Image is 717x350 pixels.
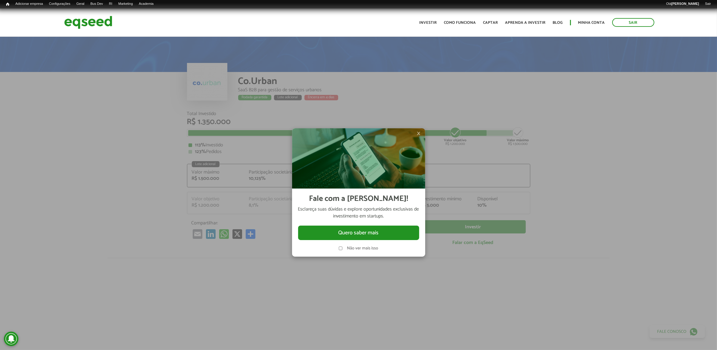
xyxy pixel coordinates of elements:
a: Início [3,2,12,7]
a: Olá[PERSON_NAME] [663,2,702,6]
a: Blog [553,21,563,25]
a: Configurações [46,2,73,6]
span: Início [6,2,9,6]
a: Bus Dev [87,2,106,6]
h2: Fale com a [PERSON_NAME]! [309,195,408,203]
button: Quero saber mais [298,226,419,240]
label: Não ver mais isso [347,246,378,251]
a: Academia [136,2,157,6]
span: × [417,130,421,137]
img: Imagem celular [292,128,425,189]
strong: [PERSON_NAME] [671,2,699,5]
a: Geral [73,2,87,6]
img: EqSeed [64,14,112,30]
p: Esclareça suas dúvidas e explore oportunidades exclusivas de investimento em startups. [298,206,419,220]
a: Minha conta [578,21,605,25]
a: Aprenda a investir [505,21,546,25]
a: RI [106,2,115,6]
a: Sair [612,18,654,27]
a: Investir [419,21,437,25]
a: Como funciona [444,21,476,25]
a: Marketing [115,2,136,6]
a: Adicionar empresa [12,2,46,6]
a: Sair [702,2,714,6]
a: Captar [483,21,498,25]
